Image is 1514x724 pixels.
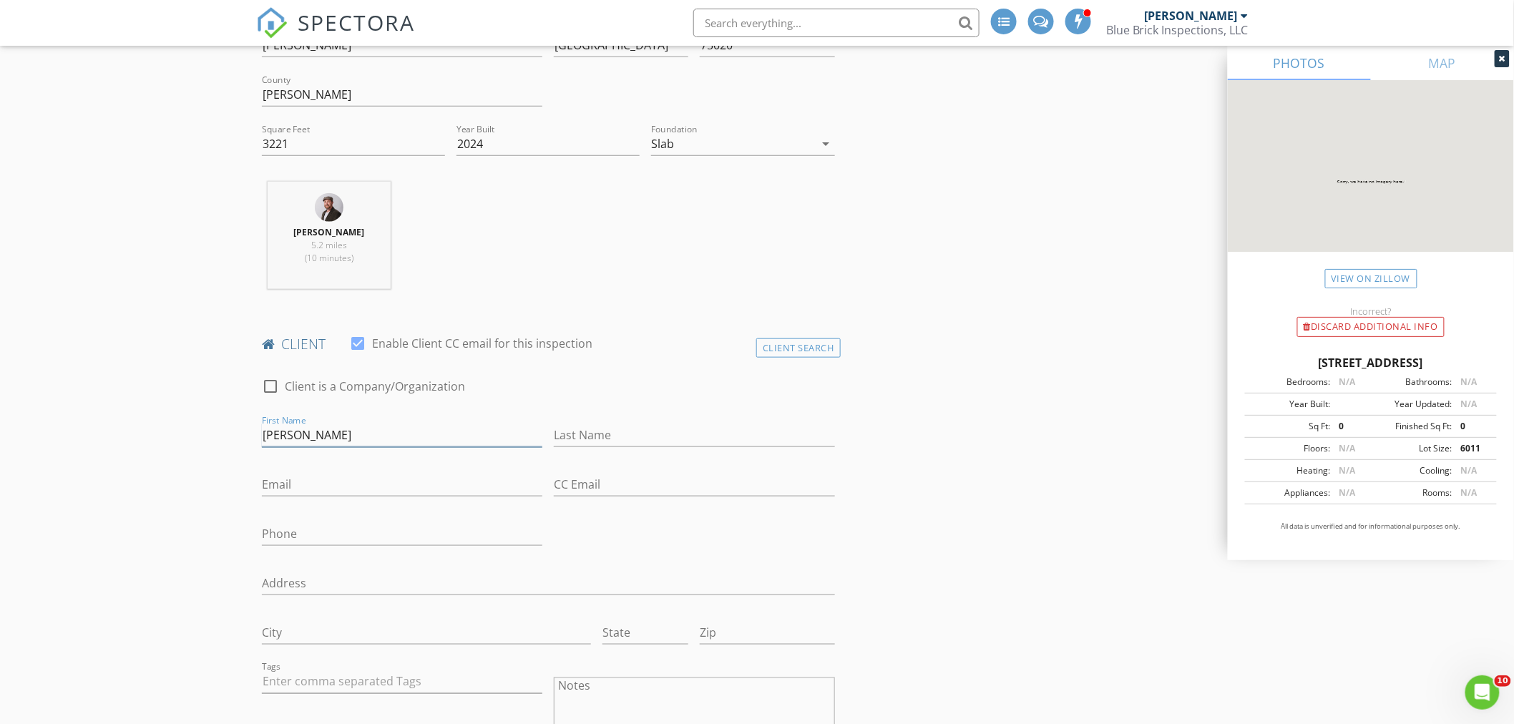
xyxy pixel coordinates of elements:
strong: [PERSON_NAME] [294,226,365,238]
div: Year Built: [1249,398,1330,411]
span: 5.2 miles [311,239,347,251]
img: The Best Home Inspection Software - Spectora [256,7,288,39]
a: View on Zillow [1325,269,1417,288]
img: simonvoight1.jpg [315,193,343,222]
span: N/A [1339,464,1355,476]
div: 6011 [1452,442,1493,455]
div: Floors: [1249,442,1330,455]
span: N/A [1339,376,1355,388]
span: N/A [1339,486,1355,499]
div: Year Updated: [1371,398,1452,411]
input: Search everything... [693,9,980,37]
div: Bathrooms: [1371,376,1452,388]
div: Rooms: [1371,486,1452,499]
span: N/A [1460,376,1477,388]
p: All data is unverified and for informational purposes only. [1245,522,1497,532]
h4: client [262,335,835,353]
a: SPECTORA [256,19,415,49]
img: streetview [1228,80,1514,286]
label: Enable Client CC email for this inspection [372,336,592,351]
span: N/A [1460,486,1477,499]
span: SPECTORA [298,7,415,37]
div: Incorrect? [1228,305,1514,317]
div: Lot Size: [1371,442,1452,455]
i: arrow_drop_down [818,135,835,152]
span: N/A [1460,398,1477,410]
iframe: Intercom live chat [1465,675,1500,710]
div: Finished Sq Ft: [1371,420,1452,433]
span: (10 minutes) [305,252,353,264]
div: 0 [1452,420,1493,433]
div: Sq Ft: [1249,420,1330,433]
div: [PERSON_NAME] [1145,9,1238,23]
div: Blue Brick Inspections, LLC [1106,23,1249,37]
label: Client is a Company/Organization [285,379,465,393]
a: MAP [1371,46,1514,80]
span: 10 [1495,675,1511,687]
div: [STREET_ADDRESS] [1245,354,1497,371]
div: Slab [651,137,674,150]
a: PHOTOS [1228,46,1371,80]
div: Discard Additional info [1297,317,1445,337]
div: Heating: [1249,464,1330,477]
div: Client Search [756,338,841,358]
div: Bedrooms: [1249,376,1330,388]
div: 0 [1330,420,1371,433]
div: Cooling: [1371,464,1452,477]
span: N/A [1339,442,1355,454]
span: N/A [1460,464,1477,476]
div: Appliances: [1249,486,1330,499]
